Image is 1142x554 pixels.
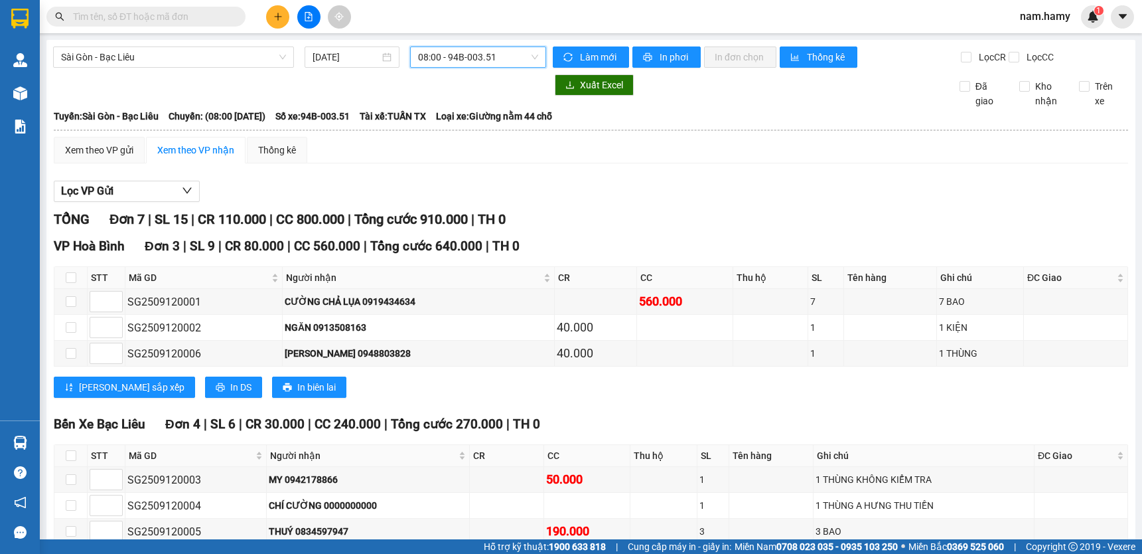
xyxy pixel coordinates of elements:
[239,416,242,432] span: |
[354,211,468,227] span: Tổng cước 910.000
[810,320,841,335] div: 1
[125,467,267,493] td: SG2509120003
[88,267,125,289] th: STT
[810,346,841,361] div: 1
[814,445,1035,467] th: Ghi chú
[697,445,730,467] th: SL
[276,211,344,227] span: CC 800.000
[555,267,638,289] th: CR
[13,436,27,450] img: warehouse-icon
[735,539,898,554] span: Miền Nam
[328,5,351,29] button: aim
[513,416,540,432] span: TH 0
[1087,11,1099,23] img: icon-new-feature
[270,448,456,463] span: Người nhận
[616,539,618,554] span: |
[297,380,336,395] span: In biên lai
[470,445,544,467] th: CR
[55,12,64,21] span: search
[384,416,388,432] span: |
[1117,11,1129,23] span: caret-down
[1014,539,1016,554] span: |
[776,541,898,552] strong: 0708 023 035 - 0935 103 250
[61,183,113,199] span: Lọc VP Gửi
[155,211,188,227] span: SL 15
[1090,79,1129,108] span: Trên xe
[557,318,635,337] div: 40.000
[308,416,311,432] span: |
[370,238,482,254] span: Tổng cước 640.000
[283,383,292,393] span: printer
[54,181,200,202] button: Lọc VP Gửi
[1021,50,1056,64] span: Lọc CC
[660,50,690,64] span: In phơi
[844,267,938,289] th: Tên hàng
[148,211,151,227] span: |
[1068,542,1078,551] span: copyright
[287,238,291,254] span: |
[285,294,552,309] div: CƯỜNG CHẢ LỤA 0919434634
[294,238,360,254] span: CC 560.000
[269,472,467,487] div: MY 0942178866
[637,267,733,289] th: CC
[418,47,538,67] span: 08:00 - 94B-003.51
[313,50,379,64] input: 12/09/2025
[13,86,27,100] img: warehouse-icon
[391,416,503,432] span: Tổng cước 270.000
[182,185,192,196] span: down
[334,12,344,21] span: aim
[970,79,1009,108] span: Đã giao
[364,238,367,254] span: |
[810,294,841,309] div: 7
[145,238,180,254] span: Đơn 3
[1096,6,1101,15] span: 1
[563,52,575,63] span: sync
[555,74,634,96] button: downloadXuất Excel
[939,320,1021,335] div: 1 KIỆN
[125,315,283,341] td: SG2509120002
[285,320,552,335] div: NGĂN 0913508163
[733,267,808,289] th: Thu hộ
[704,46,776,68] button: In đơn chọn
[216,383,225,393] span: printer
[165,416,200,432] span: Đơn 4
[54,238,125,254] span: VP Hoà Bình
[632,46,701,68] button: printerIn phơi
[908,539,1004,554] span: Miền Bắc
[816,472,1033,487] div: 1 THÙNG KHÔNG KIỂM TRA
[54,416,145,432] span: Bến Xe Bạc Liêu
[61,47,286,67] span: Sài Gòn - Bạc Liêu
[190,238,215,254] span: SL 9
[639,292,731,311] div: 560.000
[14,526,27,539] span: message
[699,472,727,487] div: 1
[486,238,489,254] span: |
[315,416,381,432] span: CC 240.000
[937,267,1024,289] th: Ghi chú
[79,380,184,395] span: [PERSON_NAME] sắp xếp
[790,52,802,63] span: bar-chart
[127,345,280,362] div: SG2509120006
[580,50,618,64] span: Làm mới
[643,52,654,63] span: printer
[266,5,289,29] button: plus
[1009,8,1081,25] span: nam.hamy
[246,416,305,432] span: CR 30.000
[699,498,727,513] div: 1
[939,346,1021,361] div: 1 THÙNG
[127,523,264,540] div: SG2509120005
[297,5,321,29] button: file-add
[630,445,697,467] th: Thu hộ
[54,211,90,227] span: TỔNG
[580,78,623,92] span: Xuất Excel
[1027,270,1114,285] span: ĐC Giao
[546,470,628,489] div: 50.000
[109,211,145,227] span: Đơn 7
[729,445,813,467] th: Tên hàng
[88,445,125,467] th: STT
[471,211,474,227] span: |
[129,270,269,285] span: Mã GD
[939,294,1021,309] div: 7 BAO
[816,498,1033,513] div: 1 THÙNG A HƯNG THU TIỀN
[11,9,29,29] img: logo-vxr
